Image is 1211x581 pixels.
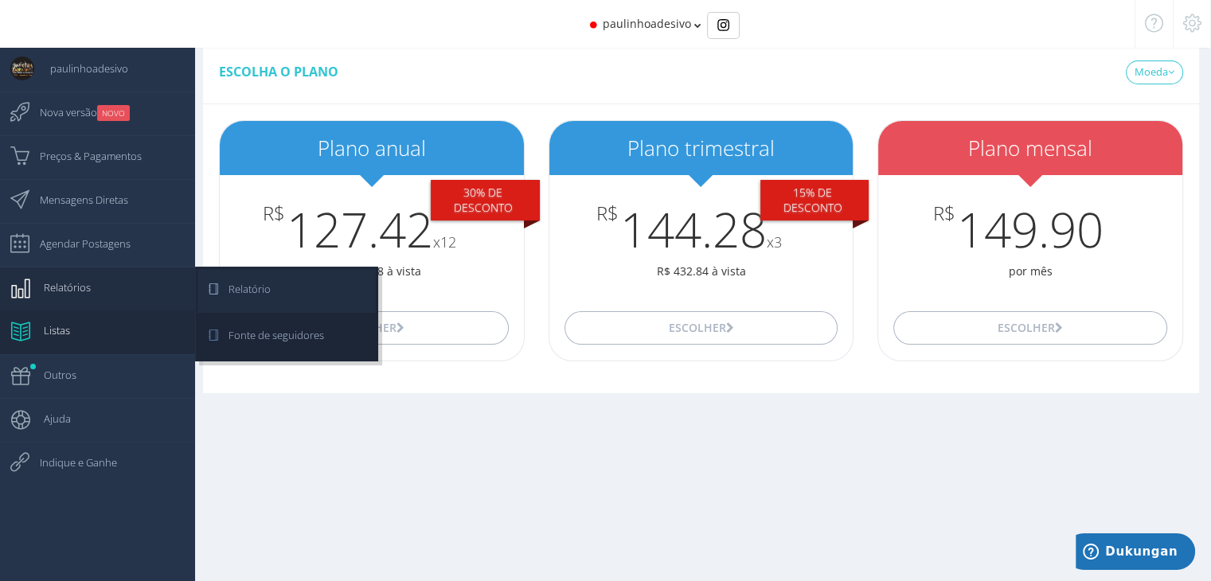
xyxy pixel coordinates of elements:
[34,49,128,88] span: paulinhoadesivo
[28,355,76,395] span: Outros
[24,136,142,176] span: Preços & Pagamentos
[933,203,955,224] span: R$
[707,12,740,39] div: Basic example
[878,203,1182,255] h3: 149.90
[549,203,854,255] h3: 144.28
[24,224,131,263] span: Agendar Postagens
[220,263,524,279] p: R$ 1,528.98 à vista
[28,267,91,307] span: Relatórios
[760,180,869,221] div: 15% De desconto
[263,203,285,224] span: R$
[596,203,619,224] span: R$
[878,263,1182,279] p: por mês
[197,315,376,359] a: Fonte de seguidores
[24,180,128,220] span: Mensagens Diretas
[24,443,117,482] span: Indique e Ganhe
[1126,60,1183,84] a: Moeda
[28,399,71,439] span: Ajuda
[220,203,524,255] h3: 127.42
[219,63,338,80] span: Escolha o plano
[431,180,540,221] div: 30% De desconto
[549,137,854,160] h2: Plano trimestral
[197,269,376,313] a: Relatório
[717,19,729,31] img: Instagram_simple_icon.svg
[549,263,854,279] p: R$ 432.84 à vista
[564,311,838,345] button: Escolher
[603,16,691,31] span: paulinhoadesivo
[878,137,1182,160] h2: Plano mensal
[1076,533,1195,573] iframe: Membuka widget tempat Anda dapat menemukan informasi lainnya
[220,137,524,160] h2: Plano anual
[24,92,130,132] span: Nova versão
[28,310,70,350] span: Listas
[433,232,456,252] small: x12
[767,232,782,252] small: x3
[10,57,34,80] img: User Image
[213,269,271,309] span: Relatório
[893,311,1166,345] button: Escolher
[213,315,324,355] span: Fonte de seguidores
[97,105,130,121] small: NOVO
